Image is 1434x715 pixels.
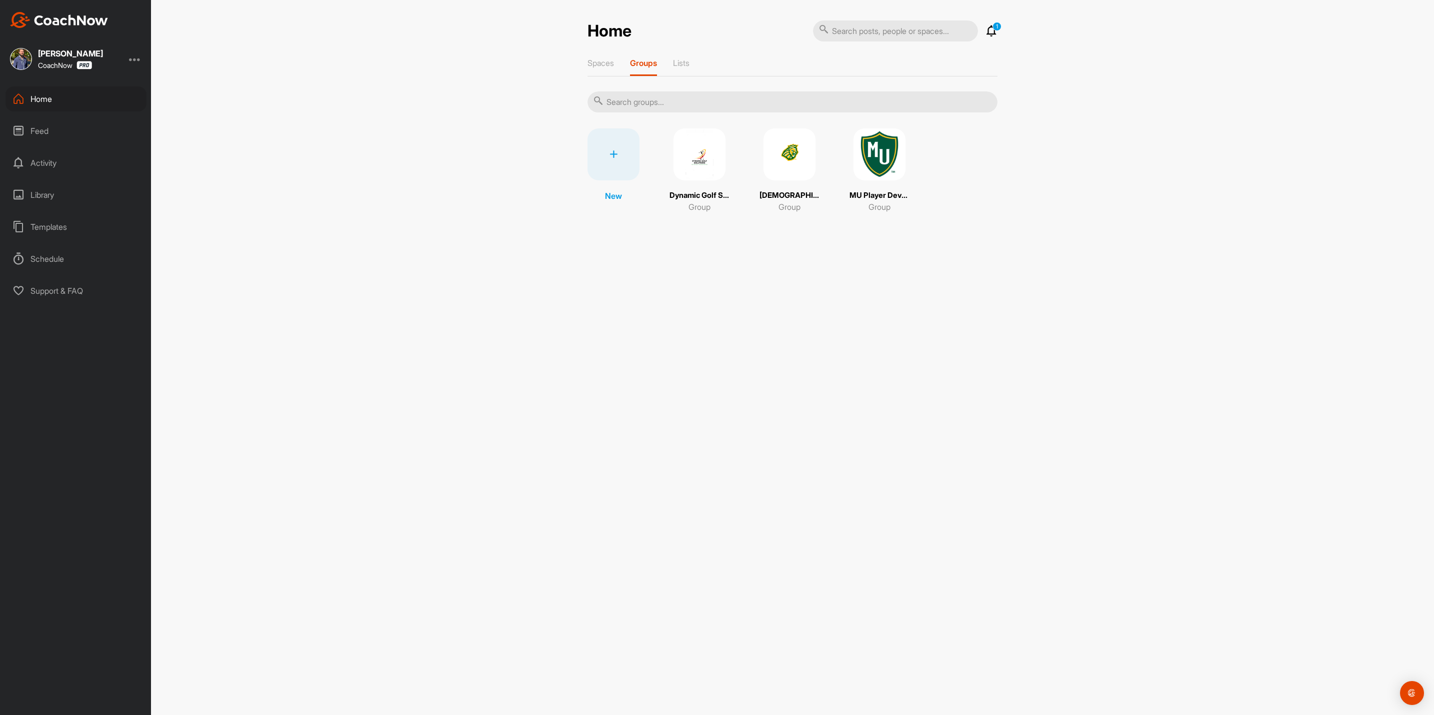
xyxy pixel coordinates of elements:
p: Groups [630,58,657,68]
img: square_36b5bedc58ad06b3ce46080d0144b794.png [853,128,905,180]
img: square_ec08b125d0c749910a275c3d8ed2cb1f.png [763,128,815,180]
input: Search groups... [587,91,997,112]
div: [PERSON_NAME] [38,49,103,57]
p: [DEMOGRAPHIC_DATA] PGM [759,190,819,201]
p: Group [688,201,710,213]
p: New [605,190,622,202]
p: Group [778,201,800,213]
input: Search posts, people or spaces... [813,20,978,41]
div: CoachNow [38,61,92,69]
div: Schedule [5,246,146,271]
p: Dynamic Golf Solutions [669,190,729,201]
p: Lists [673,58,689,68]
img: CoachNow [10,12,108,28]
p: Group [868,201,890,213]
p: Spaces [587,58,614,68]
img: square_4c2aaeb3014d0e6fd030fb2436460593.jpg [10,48,32,70]
div: Templates [5,214,146,239]
div: Feed [5,118,146,143]
img: CoachNow Pro [76,61,92,69]
div: Activity [5,150,146,175]
img: square_91076f46b1a73a9f024a041dec1648ca.png [673,128,725,180]
h2: Home [587,21,631,41]
div: Home [5,86,146,111]
p: 1 [992,22,1001,31]
p: MU Player Development [849,190,909,201]
div: Support & FAQ [5,278,146,303]
div: Library [5,182,146,207]
div: Open Intercom Messenger [1400,681,1424,705]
